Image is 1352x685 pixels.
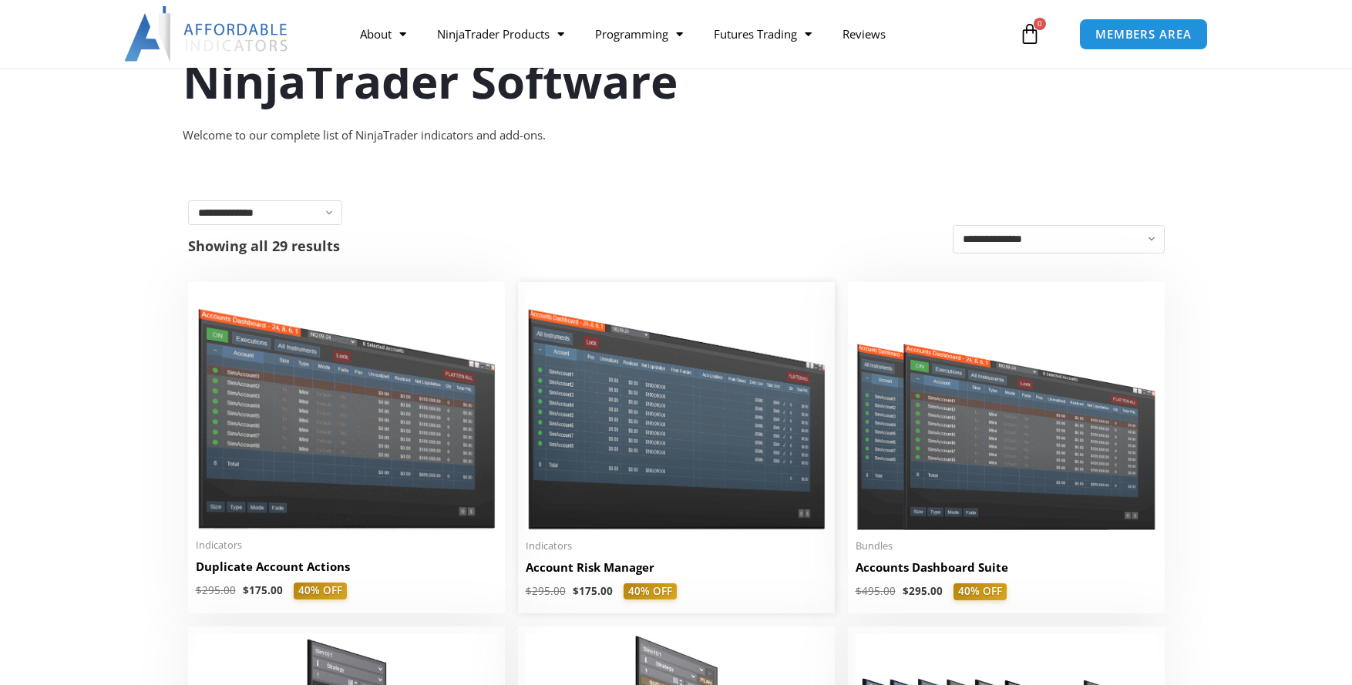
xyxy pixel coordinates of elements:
[243,583,283,597] bdi: 175.00
[573,584,613,598] bdi: 175.00
[698,16,827,52] a: Futures Trading
[856,584,896,598] bdi: 495.00
[526,559,827,576] h2: Account Risk Manager
[580,16,698,52] a: Programming
[196,539,497,552] span: Indicators
[856,290,1157,530] img: Accounts Dashboard Suite
[526,584,532,598] span: $
[953,225,1165,254] select: Shop order
[856,559,1157,576] h2: Accounts Dashboard Suite
[243,583,249,597] span: $
[1034,18,1046,30] span: 0
[827,16,901,52] a: Reviews
[856,584,862,598] span: $
[345,16,422,52] a: About
[196,290,497,529] img: Duplicate Account Actions
[903,584,943,598] bdi: 295.00
[856,539,1157,552] span: Bundles
[183,49,1169,113] h1: NinjaTrader Software
[903,584,909,598] span: $
[196,559,497,583] a: Duplicate Account Actions
[526,584,566,598] bdi: 295.00
[526,559,827,583] a: Account Risk Manager
[526,290,827,529] img: Account Risk Manager
[1095,29,1192,40] span: MEMBERS AREA
[856,559,1157,583] a: Accounts Dashboard Suite
[196,583,202,597] span: $
[183,125,1169,146] div: Welcome to our complete list of NinjaTrader indicators and add-ons.
[294,583,347,599] span: 40% OFF
[124,6,290,62] img: LogoAI | Affordable Indicators – NinjaTrader
[526,539,827,552] span: Indicators
[196,559,497,575] h2: Duplicate Account Actions
[196,583,236,597] bdi: 295.00
[573,584,579,598] span: $
[345,16,1015,52] nav: Menu
[953,583,1007,600] span: 40% OFF
[996,12,1064,56] a: 0
[1079,18,1208,50] a: MEMBERS AREA
[422,16,580,52] a: NinjaTrader Products
[188,239,340,253] p: Showing all 29 results
[624,583,677,600] span: 40% OFF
